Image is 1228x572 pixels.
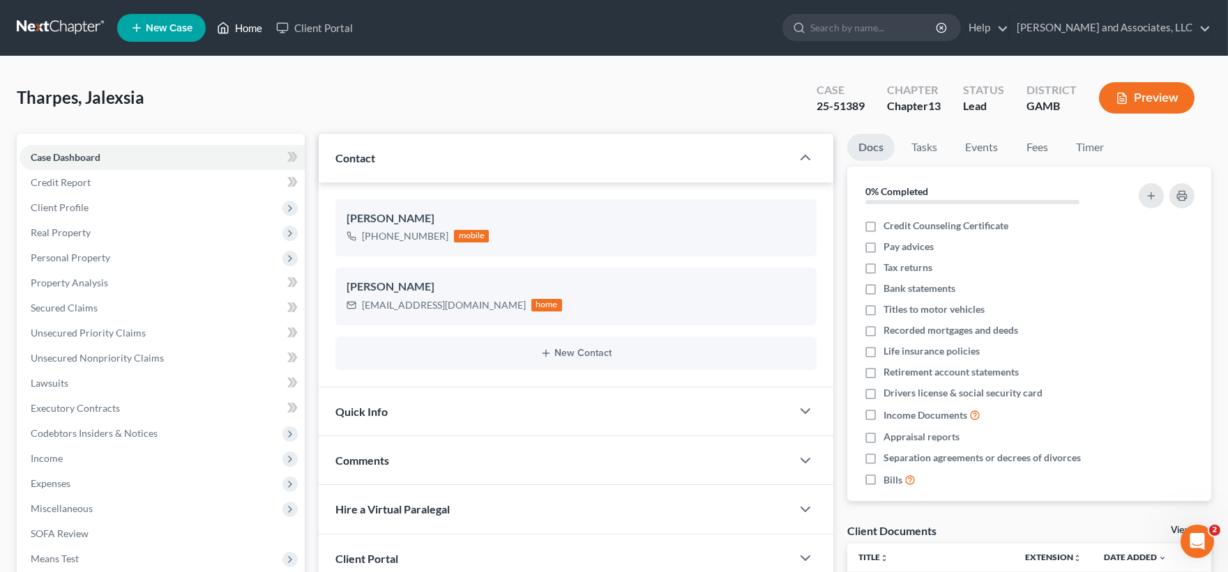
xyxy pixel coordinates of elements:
[31,477,70,489] span: Expenses
[31,352,164,364] span: Unsecured Nonpriority Claims
[928,99,941,112] span: 13
[810,15,938,40] input: Search by name...
[887,98,941,114] div: Chapter
[20,396,305,421] a: Executory Contracts
[20,270,305,295] a: Property Analysis
[1209,525,1220,536] span: 2
[847,134,895,161] a: Docs
[887,82,941,98] div: Chapter
[954,134,1009,161] a: Events
[1010,15,1211,40] a: [PERSON_NAME] and Associates, LLC
[17,87,144,107] span: Tharpes, Jalexsia
[31,552,79,564] span: Means Test
[1104,552,1167,562] a: Date Added expand_more
[963,98,1004,114] div: Lead
[884,240,934,254] span: Pay advices
[335,405,388,418] span: Quick Info
[1073,554,1082,562] i: unfold_more
[362,229,448,243] div: [PHONE_NUMBER]
[884,386,1043,400] span: Drivers license & social security card
[884,451,1081,465] span: Separation agreements or decrees of divorces
[31,452,63,464] span: Income
[884,219,1008,233] span: Credit Counseling Certificate
[20,145,305,170] a: Case Dashboard
[20,346,305,371] a: Unsecured Nonpriority Claims
[31,176,91,188] span: Credit Report
[31,201,89,213] span: Client Profile
[347,279,805,295] div: [PERSON_NAME]
[531,299,562,311] div: home
[817,98,865,114] div: 25-51389
[20,320,305,346] a: Unsecured Priority Claims
[884,261,932,275] span: Tax returns
[858,552,888,562] a: Titleunfold_more
[362,298,526,312] div: [EMAIL_ADDRESS][DOMAIN_NAME]
[884,473,902,487] span: Bills
[31,302,98,314] span: Secured Claims
[884,323,1018,337] span: Recorded mortgages and deeds
[146,23,192,33] span: New Case
[347,210,805,227] div: [PERSON_NAME]
[884,365,1019,379] span: Retirement account statements
[963,82,1004,98] div: Status
[31,151,100,163] span: Case Dashboard
[884,302,985,316] span: Titles to motor vehicles
[884,408,967,422] span: Income Documents
[865,185,928,197] strong: 0% Completed
[454,230,489,242] div: mobile
[31,226,91,238] span: Real Property
[347,348,805,359] button: New Contact
[880,554,888,562] i: unfold_more
[1025,552,1082,562] a: Extensionunfold_more
[1099,82,1195,114] button: Preview
[20,295,305,320] a: Secured Claims
[31,502,93,514] span: Miscellaneous
[1026,82,1077,98] div: District
[335,151,375,164] span: Contact
[210,15,269,40] a: Home
[900,134,948,161] a: Tasks
[335,552,398,565] span: Client Portal
[31,327,146,339] span: Unsecured Priority Claims
[1065,134,1115,161] a: Timer
[1171,525,1206,535] a: View All
[31,402,120,414] span: Executory Contracts
[1158,554,1167,562] i: expand_more
[884,344,980,358] span: Life insurance policies
[962,15,1008,40] a: Help
[335,502,450,516] span: Hire a Virtual Paralegal
[31,277,108,288] span: Property Analysis
[31,252,110,263] span: Personal Property
[1015,134,1059,161] a: Fees
[847,523,937,538] div: Client Documents
[31,527,89,539] span: SOFA Review
[20,371,305,396] a: Lawsuits
[1026,98,1077,114] div: GAMB
[20,170,305,195] a: Credit Report
[20,521,305,546] a: SOFA Review
[269,15,360,40] a: Client Portal
[884,281,955,295] span: Bank statements
[884,430,960,444] span: Appraisal reports
[335,454,389,467] span: Comments
[31,427,158,439] span: Codebtors Insiders & Notices
[817,82,865,98] div: Case
[31,377,68,389] span: Lawsuits
[1181,525,1214,558] iframe: Intercom live chat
